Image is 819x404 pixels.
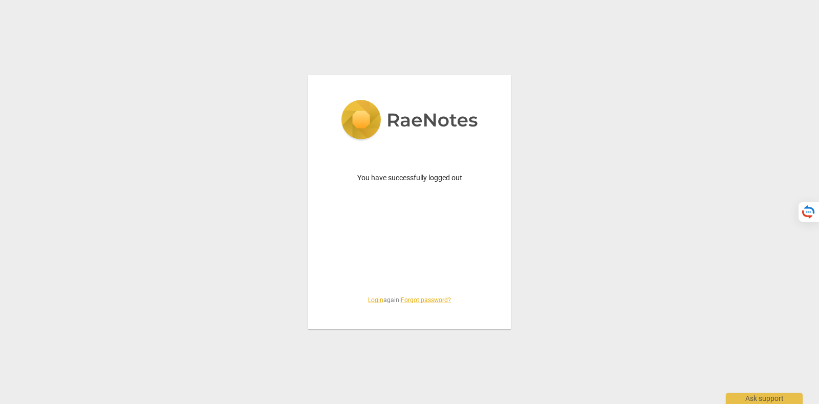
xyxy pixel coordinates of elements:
img: 5ac2273c67554f335776073100b6d88f.svg [341,100,478,142]
div: Ask support [726,393,803,404]
p: You have successfully logged out [333,173,486,183]
a: Login [368,296,383,304]
a: Forgot password? [401,296,451,304]
span: again | [333,296,486,305]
